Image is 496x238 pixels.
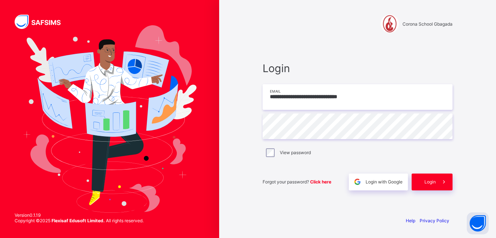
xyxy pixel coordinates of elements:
a: Click here [310,179,331,185]
span: Forgot your password? [263,179,331,185]
span: Copyright © 2025 All rights reserved. [15,218,144,223]
span: Login [263,62,453,75]
span: Login with Google [366,179,402,185]
a: Privacy Policy [420,218,449,223]
button: Open asap [467,212,489,234]
label: View password [280,150,311,155]
img: google.396cfc9801f0270233282035f929180a.svg [353,178,362,186]
strong: Flexisaf Edusoft Limited. [51,218,105,223]
span: Login [424,179,436,185]
img: Hero Image [23,25,197,213]
a: Help [406,218,415,223]
img: SAFSIMS Logo [15,15,69,29]
span: Version 0.1.19 [15,212,144,218]
span: Corona School Gbagada [402,21,453,27]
